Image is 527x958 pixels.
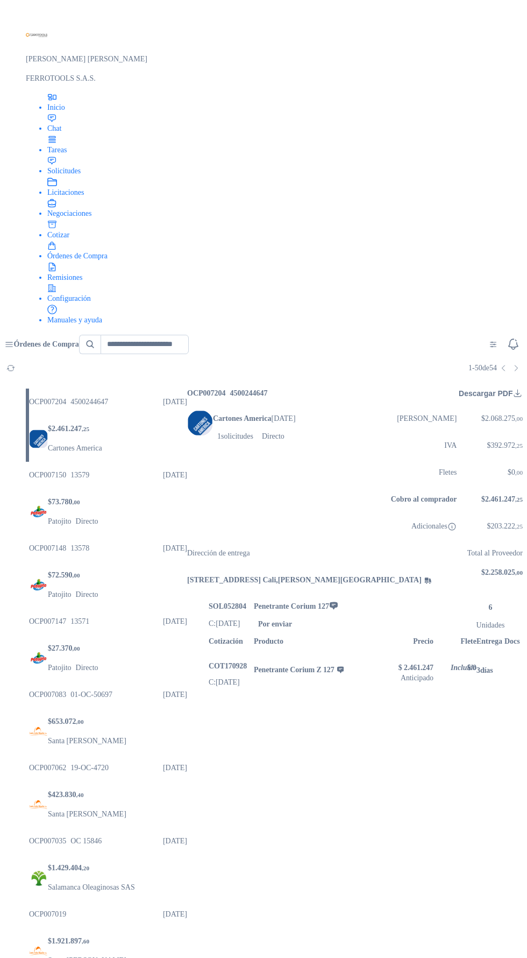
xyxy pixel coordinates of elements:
[457,440,523,452] p: $
[515,523,523,530] span: ,25
[52,791,83,799] span: 423.830
[26,73,523,84] p: FERROTOOLS S.A.S.
[476,663,504,678] p: 3 días
[187,388,226,399] h2: OCP007204
[467,567,523,579] p: $
[52,571,80,579] span: 72.590
[47,273,82,281] span: Remisiones
[66,617,94,626] div: 13571
[226,387,272,400] div: 4500244647
[213,432,258,441] div: 1 solicitudes
[29,649,48,668] img: Company Logo
[451,664,476,672] div: Incluido
[29,835,66,847] h3: OCP007035
[72,664,103,672] div: Directo
[47,188,84,196] span: Licitaciones
[163,469,187,481] span: [DATE]
[485,568,523,576] span: 2.258.025
[47,305,523,326] a: Manuales y ayuda
[391,494,457,505] p: Cobro al comprador
[52,644,80,652] span: 27.370
[29,689,66,701] h3: OCP007083
[66,544,94,553] div: 13578
[515,496,523,503] span: ,25
[380,660,433,681] p: $ 2.461.247
[391,440,457,452] p: IVA
[511,468,523,476] span: 0
[468,362,523,375] div: 1 - 50 de 54
[52,864,89,872] span: 1.429.404
[515,469,523,476] span: ,00
[82,426,89,432] span: ,25
[47,220,523,241] a: Cotizar
[380,638,433,645] p: Precio
[187,547,435,559] p: Dirección de entrega
[254,601,476,611] p: Penetrante Corium 127
[72,517,103,526] div: Directo
[66,691,117,699] div: 01-OC-50697
[391,467,457,478] p: Fletes
[457,467,523,478] p: $
[29,762,66,774] h3: OCP007062
[457,520,523,532] p: $
[29,608,187,681] a: OCP00714713571[DATE] Company Logo$27.370,00PatojitoDirecto
[48,423,102,435] p: $
[391,520,457,532] p: Adicionales
[457,494,523,505] p: $
[29,389,187,462] a: OCP0072044500244647[DATE] Company Logo$2.461.247,25Cartones America
[47,167,81,175] span: Solicitudes
[73,645,80,652] span: ,00
[48,883,135,891] span: Salamanca Oleaginosas SAS
[47,284,523,305] a: Configuración
[163,835,187,847] span: [DATE]
[467,547,523,559] p: Total al Proveedor
[48,643,103,654] p: $
[48,737,126,745] span: Santa [PERSON_NAME]
[73,499,80,505] span: ,00
[209,662,254,671] p: COT170928
[491,522,523,530] span: 203.222
[485,495,523,503] span: 2.461.247
[458,388,523,399] button: Descargar PDF
[29,869,48,887] img: Company Logo
[66,837,106,846] div: OC 15846
[187,574,422,586] p: [STREET_ADDRESS] Cali , [PERSON_NAME][GEOGRAPHIC_DATA]
[66,764,113,772] div: 19-OC-4720
[82,865,89,871] span: ,20
[433,660,476,675] p: $ 0
[163,543,187,554] span: [DATE]
[48,569,103,581] p: $
[29,469,66,481] h3: OCP007150
[433,638,476,645] p: Flete
[47,231,69,239] span: Cotizar
[209,602,254,610] p: SOL052804
[163,689,187,701] span: [DATE]
[47,156,523,178] a: Solicitudes
[29,396,66,408] h3: OCP007204
[209,618,254,630] span: C: [DATE]
[48,444,102,452] span: Cartones America
[457,413,523,425] p: $
[76,792,84,798] span: ,40
[258,432,289,441] div: Directo
[209,638,254,645] p: Cotización
[47,316,102,324] span: Manuales y ayuda
[489,602,493,614] p: 6
[26,8,81,20] img: Logo peakr
[514,332,520,342] span: 1
[47,114,523,135] a: Chat
[515,442,523,449] span: ,25
[76,719,84,725] span: ,00
[48,590,72,598] span: Patojito
[391,413,457,425] p: [PERSON_NAME]
[29,462,187,535] a: OCP00715013579[DATE] Company Logo$73.780,00PatojitoDirecto
[29,795,48,814] img: Company Logo
[254,666,344,675] p: Penetrante Corium Z 127
[254,620,296,629] div: Por enviar
[26,53,523,65] p: [PERSON_NAME] [PERSON_NAME]
[52,937,89,945] span: 1.921.897
[52,498,80,506] span: 73.780
[476,638,504,645] p: Entrega
[163,616,187,628] span: [DATE]
[48,810,126,818] span: Santa [PERSON_NAME]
